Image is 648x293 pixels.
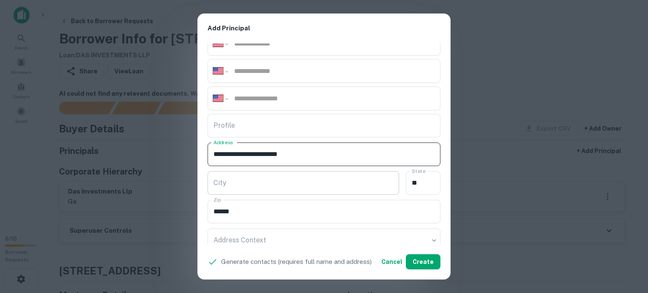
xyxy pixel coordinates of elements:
[213,139,233,146] label: Address
[406,254,440,269] button: Create
[606,226,648,266] iframe: Chat Widget
[213,196,221,203] label: Zip
[412,167,425,175] label: State
[378,254,406,269] button: Cancel
[221,257,372,267] p: Generate contacts (requires full name and address)
[197,13,451,43] h2: Add Principal
[208,228,440,252] div: ​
